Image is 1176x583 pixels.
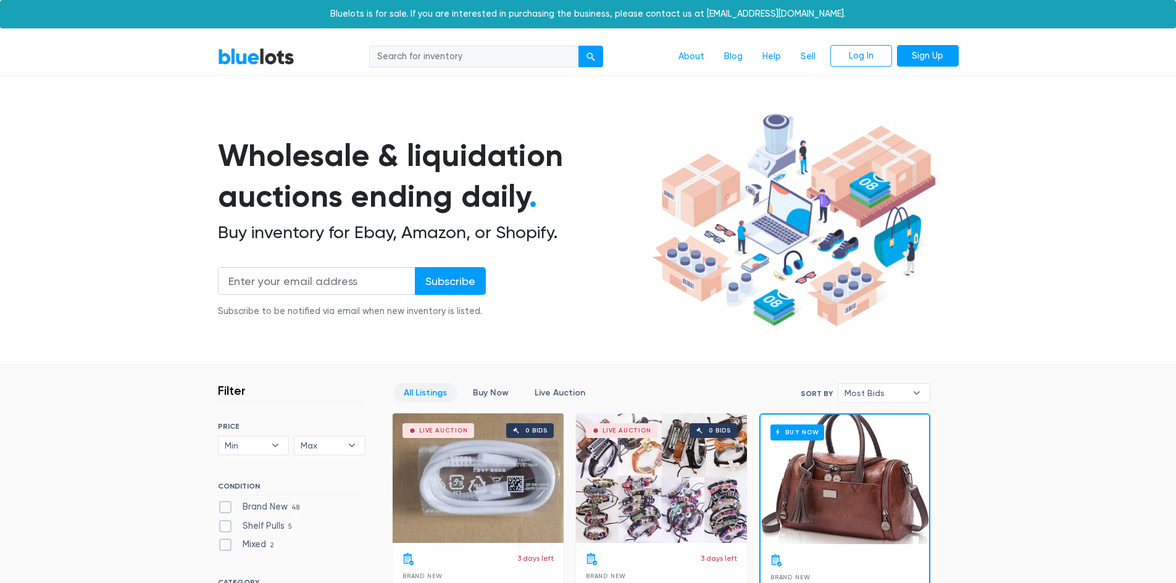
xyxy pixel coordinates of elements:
[801,388,833,399] label: Sort By
[897,45,959,67] a: Sign Up
[669,45,714,68] a: About
[339,436,365,455] b: ▾
[301,436,341,455] span: Max
[419,428,468,434] div: Live Auction
[603,428,651,434] div: Live Auction
[709,428,731,434] div: 0 bids
[402,573,443,579] span: Brand New
[576,413,747,543] a: Live Auction 0 bids
[648,108,940,333] img: hero-ee84e7d0318cb26816c560f6b4441b76977f77a177738b4e94f68c95b2b83dbb.png
[586,573,626,579] span: Brand New
[218,500,304,514] label: Brand New
[285,522,296,532] span: 5
[753,45,791,68] a: Help
[218,538,278,552] label: Mixed
[529,178,537,215] span: .
[525,428,548,434] div: 0 bids
[415,267,486,295] input: Subscribe
[262,436,288,455] b: ▾
[225,436,265,455] span: Min
[218,305,486,318] div: Subscribe to be notified via email when new inventory is listed.
[761,415,929,544] a: Buy Now
[791,45,825,68] a: Sell
[517,553,554,564] p: 3 days left
[904,384,930,402] b: ▾
[770,424,824,440] h6: Buy Now
[462,383,519,402] a: Buy Now
[393,413,564,543] a: Live Auction 0 bids
[218,519,296,533] label: Shelf Pulls
[218,48,294,65] a: BlueLots
[369,46,579,68] input: Search for inventory
[218,267,415,295] input: Enter your email address
[266,541,278,551] span: 2
[218,222,648,243] h2: Buy inventory for Ebay, Amazon, or Shopify.
[218,482,365,495] h6: CONDITION
[844,384,906,402] span: Most Bids
[714,45,753,68] a: Blog
[218,383,246,398] h3: Filter
[218,135,648,217] h1: Wholesale & liquidation auctions ending daily
[830,45,892,67] a: Log In
[218,422,365,431] h6: PRICE
[524,383,596,402] a: Live Auction
[393,383,457,402] a: All Listings
[288,503,304,513] span: 48
[701,553,737,564] p: 3 days left
[770,574,811,581] span: Brand New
